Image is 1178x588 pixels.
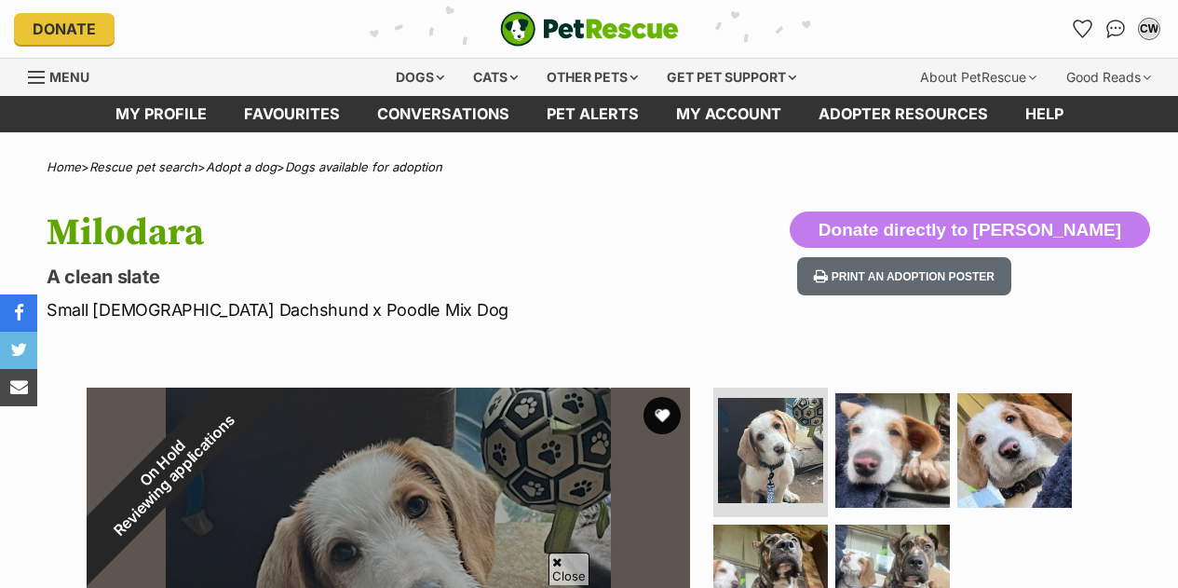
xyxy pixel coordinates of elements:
[1101,14,1131,44] a: Conversations
[800,96,1007,132] a: Adopter resources
[643,397,681,434] button: favourite
[1007,96,1082,132] a: Help
[907,59,1049,96] div: About PetRescue
[49,69,89,85] span: Menu
[500,11,679,47] img: logo-e224e6f780fb5917bec1dbf3a21bbac754714ae5b6737aabdf751b685950b380.svg
[797,257,1011,295] button: Print an adoption poster
[1134,14,1164,44] button: My account
[359,96,528,132] a: conversations
[47,264,720,290] p: A clean slate
[460,59,531,96] div: Cats
[1053,59,1164,96] div: Good Reads
[534,59,651,96] div: Other pets
[47,212,720,254] h1: Milodara
[89,159,197,174] a: Rescue pet search
[28,59,102,92] a: Menu
[1067,14,1164,44] ul: Account quick links
[654,59,809,96] div: Get pet support
[14,13,115,45] a: Donate
[718,398,823,503] img: Photo of Milodara
[285,159,442,174] a: Dogs available for adoption
[47,297,720,322] p: Small [DEMOGRAPHIC_DATA] Dachshund x Poodle Mix Dog
[657,96,800,132] a: My account
[835,393,950,508] img: Photo of Milodara
[206,159,277,174] a: Adopt a dog
[1140,20,1158,38] div: CW
[548,553,589,585] span: Close
[528,96,657,132] a: Pet alerts
[790,212,1150,249] button: Donate directly to [PERSON_NAME]
[957,393,1072,508] img: Photo of Milodara
[110,411,237,539] span: Reviewing applications
[383,59,457,96] div: Dogs
[97,96,225,132] a: My profile
[1106,20,1126,38] img: chat-41dd97257d64d25036548639549fe6c8038ab92f7586957e7f3b1b290dea8141.svg
[500,11,679,47] a: PetRescue
[1067,14,1097,44] a: Favourites
[47,159,81,174] a: Home
[225,96,359,132] a: Favourites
